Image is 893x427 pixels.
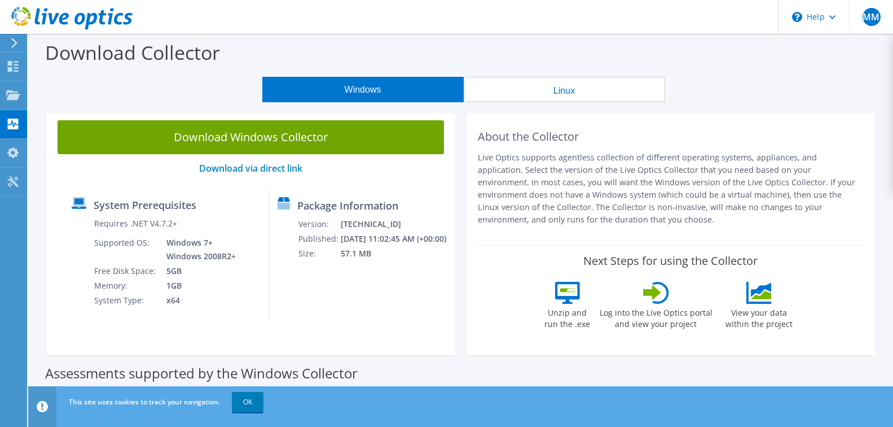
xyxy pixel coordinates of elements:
[94,264,158,278] td: Free Disk Space:
[863,8,881,26] span: MM
[262,77,464,102] button: Windows
[340,217,450,232] td: [TECHNICAL_ID]
[298,217,340,232] td: Version:
[94,278,158,293] td: Memory:
[232,392,263,412] a: OK
[298,246,340,261] td: Size:
[45,368,358,379] label: Assessments supported by the Windows Collector
[158,278,238,293] td: 1GB
[583,254,758,268] label: Next Steps for using the Collector
[45,40,220,66] label: Download Collector
[158,264,238,278] td: 5GB
[464,77,665,102] button: Linux
[599,304,713,330] label: Log into the Live Optics portal and view your project
[94,293,158,308] td: System Type:
[297,200,398,211] label: Package Information
[158,236,238,264] td: Windows 7+ Windows 2008R2+
[792,12,802,22] svg: \n
[340,246,450,261] td: 57.1 MB
[69,397,220,407] span: This site uses cookies to track your navigation.
[478,151,864,226] p: Live Optics supports agentless collection of different operating systems, appliances, and applica...
[719,304,800,330] label: View your data within the project
[58,120,444,154] a: Download Windows Collector
[94,199,196,211] label: System Prerequisites
[340,232,450,246] td: [DATE] 11:02:45 AM (+00:00)
[158,293,238,308] td: x64
[94,218,177,229] label: Requires .NET V4.7.2+
[199,162,302,175] a: Download via direct link
[542,304,593,330] label: Unzip and run the .exe
[298,232,340,246] td: Published:
[478,130,864,143] h2: About the Collector
[94,236,158,264] td: Supported OS:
